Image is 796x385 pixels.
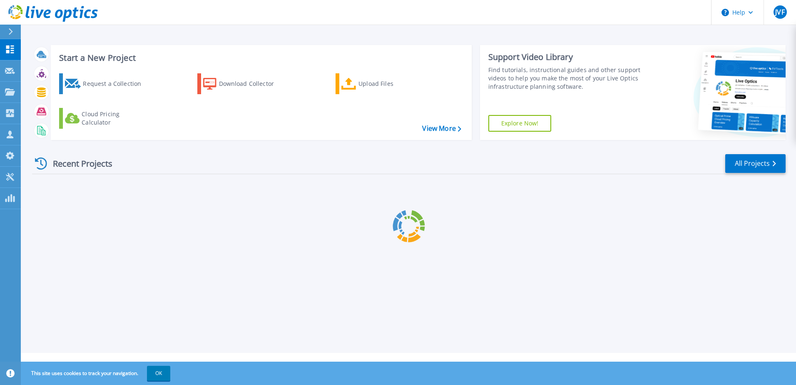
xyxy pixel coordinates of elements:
[336,73,428,94] a: Upload Files
[59,73,152,94] a: Request a Collection
[23,366,170,381] span: This site uses cookies to track your navigation.
[82,110,148,127] div: Cloud Pricing Calculator
[725,154,786,173] a: All Projects
[59,53,461,62] h3: Start a New Project
[488,52,644,62] div: Support Video Library
[197,73,290,94] a: Download Collector
[422,125,461,132] a: View More
[219,75,286,92] div: Download Collector
[83,75,149,92] div: Request a Collection
[358,75,425,92] div: Upload Files
[32,153,124,174] div: Recent Projects
[488,66,644,91] div: Find tutorials, instructional guides and other support videos to help you make the most of your L...
[488,115,552,132] a: Explore Now!
[147,366,170,381] button: OK
[775,9,784,15] span: JVF
[59,108,152,129] a: Cloud Pricing Calculator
